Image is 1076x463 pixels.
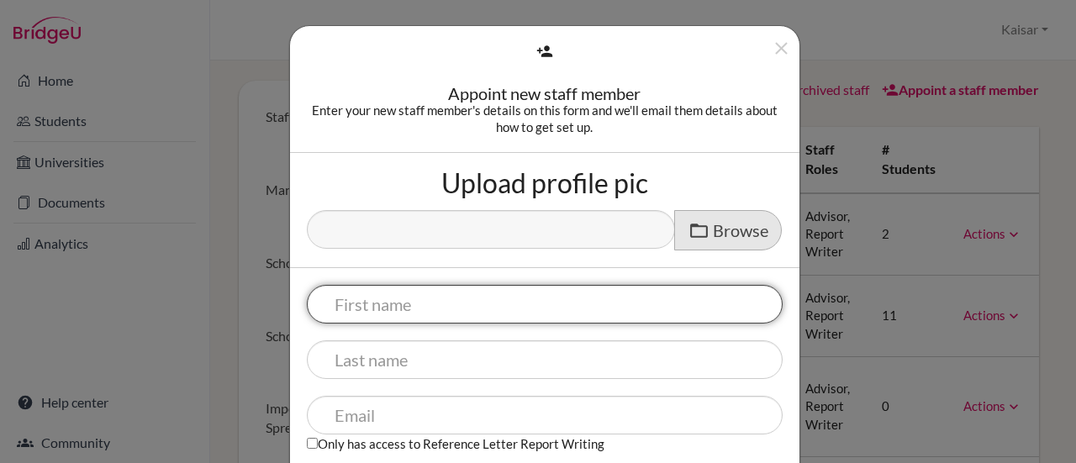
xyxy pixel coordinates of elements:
[307,396,783,434] input: Email
[771,38,792,66] button: Close
[307,85,783,102] div: Appoint new staff member
[307,434,604,452] label: Only has access to Reference Letter Report Writing
[441,170,648,197] label: Upload profile pic
[307,438,318,449] input: Only has access to Reference Letter Report Writing
[713,220,768,240] span: Browse
[307,340,783,379] input: Last name
[307,102,783,135] div: Enter your new staff member's details on this form and we'll email them details about how to get ...
[307,285,783,324] input: First name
